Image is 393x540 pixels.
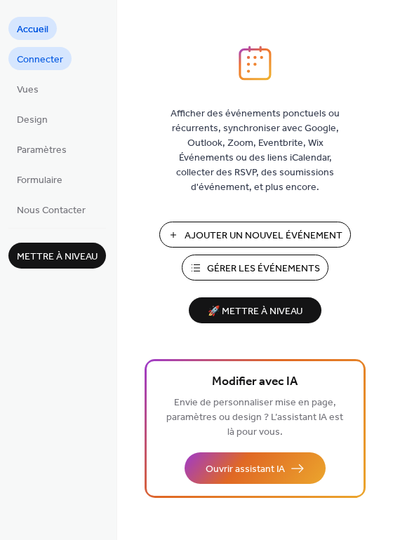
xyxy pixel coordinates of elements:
span: Envie de personnaliser mise en page, paramètres ou design ? L’assistant IA est là pour vous. [166,393,343,442]
span: Accueil [17,22,48,37]
button: 🚀 Mettre à niveau [189,297,321,323]
span: Vues [17,83,39,97]
a: Formulaire [8,168,71,191]
span: Ouvrir assistant IA [206,462,285,477]
span: Formulaire [17,173,62,188]
a: Nous Contacter [8,198,94,221]
img: logo_icon.svg [239,46,271,81]
span: Nous Contacter [17,203,86,218]
a: Paramètres [8,137,75,161]
span: 🚀 Mettre à niveau [197,302,313,321]
button: Mettre à niveau [8,243,106,269]
span: Design [17,113,48,128]
a: Design [8,107,56,130]
button: Ajouter Un Nouvel Événement [159,222,351,248]
a: Connecter [8,47,72,70]
span: Afficher des événements ponctuels ou récurrents, synchroniser avec Google, Outlook, Zoom, Eventbr... [161,107,350,195]
a: Accueil [8,17,57,40]
span: Paramètres [17,143,67,158]
span: Mettre à niveau [17,250,98,264]
span: Modifier avec IA [212,372,298,392]
span: Ajouter Un Nouvel Événement [185,229,342,243]
span: Connecter [17,53,63,67]
button: Gérer les Événements [182,255,328,281]
button: Ouvrir assistant IA [185,452,326,484]
span: Gérer les Événements [207,262,320,276]
a: Vues [8,77,47,100]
